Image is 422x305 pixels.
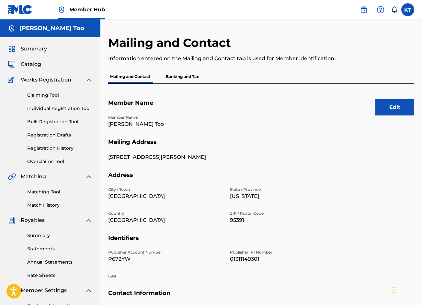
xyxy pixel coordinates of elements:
img: Accounts [8,25,16,32]
p: [GEOGRAPHIC_DATA] [108,216,222,224]
p: Member Name [108,114,222,120]
button: Edit [375,99,414,115]
a: Registration History [27,145,93,152]
span: Matching [21,173,46,180]
p: ISNI [108,273,222,279]
iframe: Chat Widget [390,274,422,305]
span: Member Hub [69,6,105,13]
img: MLC Logo [8,5,33,14]
p: Information entered on the Mailing and Contact tab is used for Member identification. [108,55,344,62]
p: Mailing and Contact [108,70,152,83]
a: Summary [27,232,93,239]
img: expand [85,287,93,294]
a: Match History [27,202,93,209]
img: help [377,6,384,14]
a: Individual Registration Tool [27,105,93,112]
span: Member Settings [21,287,67,294]
img: Summary [8,45,16,53]
h5: Mailing Address [108,138,414,154]
img: Royalties [8,216,16,224]
a: SummarySummary [8,45,47,53]
h5: Contact Information [108,289,414,305]
a: Matching Tool [27,189,93,195]
a: Rate Sheets [27,272,93,279]
span: Catalog [21,60,41,68]
iframe: Resource Center [404,202,422,254]
a: Claiming Tool [27,92,93,99]
p: City / Town [108,187,222,192]
p: Country [108,211,222,216]
p: [STREET_ADDRESS][PERSON_NAME] [108,153,222,161]
a: CatalogCatalog [8,60,41,68]
p: Banking and Tax [164,70,201,83]
p: ZIP / Postal Code [230,211,344,216]
h5: Member Name [108,99,414,114]
img: Catalog [8,60,16,68]
p: [GEOGRAPHIC_DATA] [108,192,222,200]
div: User Menu [401,3,414,16]
a: Statements [27,245,93,252]
a: Registration Drafts [27,132,93,138]
p: 95391 [230,216,344,224]
span: Works Registration [21,76,71,84]
img: expand [85,216,93,224]
div: Notifications [391,6,397,13]
img: Works Registration [8,76,16,84]
h5: Khristy Too [19,25,84,32]
p: 01311149301 [230,255,344,263]
a: Annual Statements [27,259,93,266]
p: [PERSON_NAME] Too [108,120,222,128]
h5: Identifiers [108,234,414,250]
h2: Mailing and Contact [108,36,234,50]
img: Top Rightsholder [58,6,65,14]
p: P672YW [108,255,222,263]
p: Publisher IPI Number [230,249,344,255]
h5: Address [108,171,414,187]
img: expand [85,173,93,180]
a: Public Search [357,3,370,16]
p: Publisher Account Number [108,249,222,255]
span: Summary [21,45,47,53]
p: [US_STATE] [230,192,344,200]
div: Help [374,3,387,16]
p: State / Province [230,187,344,192]
a: Overclaims Tool [27,158,93,165]
img: expand [85,76,93,84]
span: Royalties [21,216,45,224]
img: search [360,6,368,14]
a: Bulk Registration Tool [27,118,93,125]
img: Matching [8,173,16,180]
div: Drag [392,280,395,300]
